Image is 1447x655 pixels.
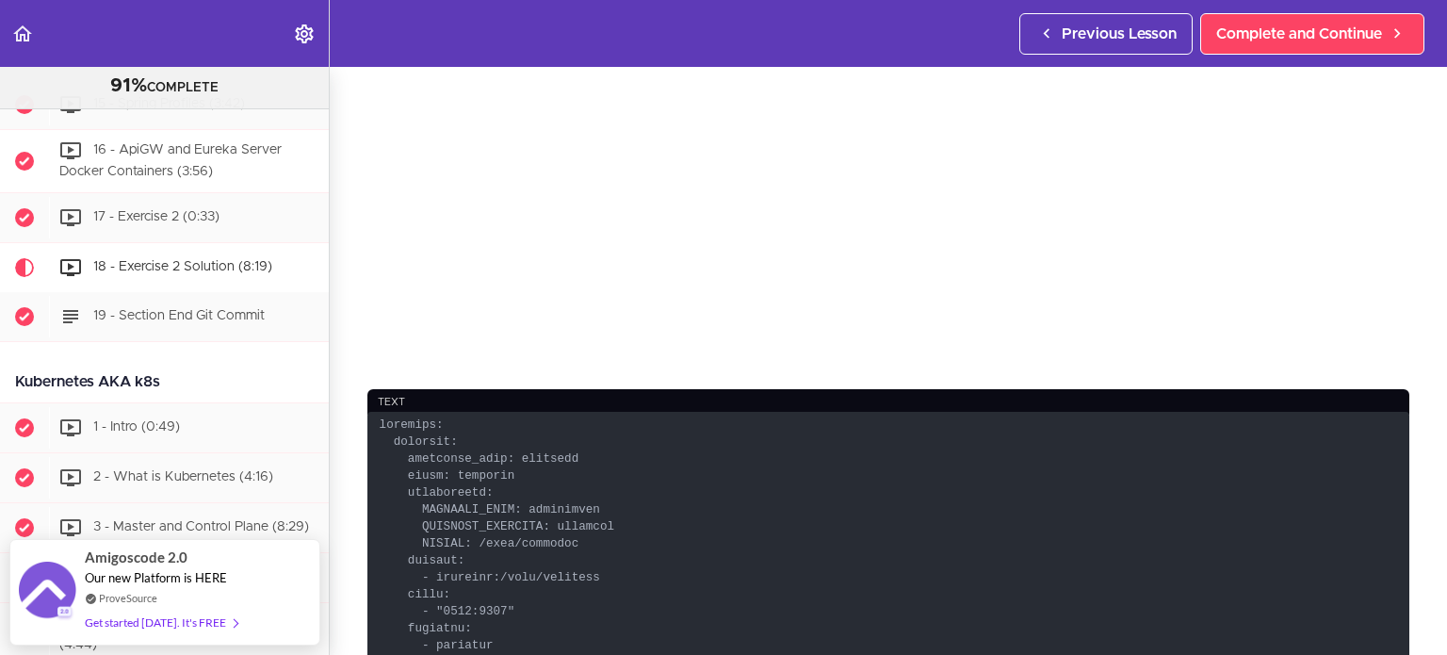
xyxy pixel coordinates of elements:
span: Amigoscode 2.0 [85,547,187,568]
img: provesource social proof notification image [19,562,75,623]
div: text [367,389,1409,415]
svg: Back to course curriculum [11,23,34,45]
span: 2 - What is Kubernetes (4:16) [93,470,273,483]
a: Complete and Continue [1200,13,1424,55]
span: 19 - Section End Git Commit [93,309,265,322]
span: Our new Platform is HERE [85,570,227,585]
div: COMPLETE [24,74,305,99]
span: 3 - Master and Control Plane (8:29) [93,520,309,533]
svg: Settings Menu [293,23,316,45]
span: 15 - Spring Profiles (3:42) [93,98,245,111]
span: 17 - Exercise 2 (0:33) [93,210,219,223]
a: Previous Lesson [1019,13,1193,55]
a: ProveSource [99,590,157,606]
span: 16 - ApiGW and Eureka Server Docker Containers (3:56) [59,144,282,179]
div: Get started [DATE]. It's FREE [85,612,237,633]
span: 1 - Intro (0:49) [93,420,180,434]
span: 91% [110,76,147,95]
span: 18 - Exercise 2 Solution (8:19) [93,260,272,273]
span: Previous Lesson [1062,23,1177,45]
span: Complete and Continue [1216,23,1382,45]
